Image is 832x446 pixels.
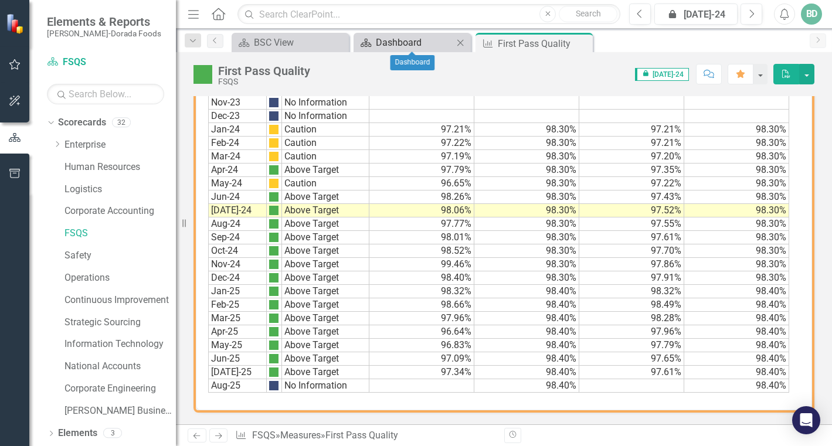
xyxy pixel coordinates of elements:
td: No Information [282,96,369,110]
img: png;base64,iVBORw0KGgoAAAANSUhEUgAAAFwAAABcCAMAAADUMSJqAAAAA1BMVEVNr1CdzNKbAAAAH0lEQVRoge3BgQAAAA... [269,287,279,296]
td: 98.30% [684,123,789,137]
td: Above Target [282,244,369,258]
td: 97.21% [579,123,684,137]
a: Information Technology [64,338,176,351]
img: png;base64,iVBORw0KGgoAAAANSUhEUgAAAFwAAABcCAMAAADUMSJqAAAAA1BMVEVNr1CdzNKbAAAAH0lEQVRoge3BgQAAAA... [269,341,279,350]
td: 98.40% [684,352,789,366]
td: 98.40% [474,312,579,325]
td: 97.09% [369,352,474,366]
img: png;base64,iVBORw0KGgoAAAANSUhEUgAAAFwAAABcCAMAAADUMSJqAAAAA1BMVEVNr1CdzNKbAAAAH0lEQVRoge3BgQAAAA... [269,300,279,309]
td: Jun-24 [208,190,267,204]
div: FSQS [218,77,310,86]
td: Above Target [282,312,369,325]
td: Above Target [282,271,369,285]
td: 98.30% [474,258,579,271]
small: [PERSON_NAME]-Dorada Foods [47,29,161,38]
td: 97.20% [579,150,684,164]
a: Operations [64,271,176,285]
td: 97.21% [579,137,684,150]
td: 98.30% [474,204,579,217]
td: 98.30% [474,164,579,177]
td: 98.40% [684,298,789,312]
td: No Information [282,110,369,123]
span: Elements & Reports [47,15,161,29]
td: 98.30% [684,177,789,190]
td: Above Target [282,366,369,379]
td: 98.40% [474,285,579,298]
td: Sep-24 [208,231,267,244]
td: 97.35% [579,164,684,177]
img: png;base64,iVBORw0KGgoAAAANSUhEUgAAAFwAAABcCAMAAADUMSJqAAAAA1BMVEVNr1CdzNKbAAAAH0lEQVRoge3BgQAAAA... [269,260,279,269]
td: 98.40% [684,285,789,298]
a: Corporate Accounting [64,205,176,218]
img: ClearPoint Strategy [6,13,26,34]
img: png;base64,iVBORw0KGgoAAAANSUhEUgAAAFwAAABcCAMAAADUMSJqAAAAA1BMVEVNr1CdzNKbAAAAH0lEQVRoge3BgQAAAA... [269,165,279,175]
td: 98.40% [369,271,474,285]
td: 97.55% [579,217,684,231]
td: Above Target [282,325,369,339]
div: Dashboard [376,35,453,50]
td: 98.30% [684,258,789,271]
a: Human Resources [64,161,176,174]
td: 98.32% [579,285,684,298]
td: Caution [282,123,369,137]
td: 98.66% [369,298,474,312]
td: 98.49% [579,298,684,312]
img: png;base64,iVBORw0KGgoAAAANSUhEUgAAAFwAAABcCAMAAADUMSJqAAAAA1BMVEVNr1CdzNKbAAAAH0lEQVRoge3BgQAAAA... [269,206,279,215]
td: Above Target [282,231,369,244]
a: Elements [58,427,97,440]
td: 98.01% [369,231,474,244]
td: No Information [282,379,369,393]
td: Above Target [282,204,369,217]
img: png;base64,iVBORw0KGgoAAAANSUhEUgAAAJYAAADIAQMAAAAwS4omAAAAA1BMVEU9TXnnx7PJAAAACXBIWXMAAA7EAAAOxA... [269,98,279,107]
td: Above Target [282,258,369,271]
a: FSQS [64,227,176,240]
td: Apr-25 [208,325,267,339]
input: Search ClearPoint... [237,4,620,25]
td: Above Target [282,164,369,177]
td: 98.28% [579,312,684,325]
td: Above Target [282,217,369,231]
td: Caution [282,137,369,150]
a: National Accounts [64,360,176,373]
td: Dec-24 [208,271,267,285]
td: 98.40% [474,366,579,379]
div: Open Intercom Messenger [792,406,820,434]
td: 98.40% [684,379,789,393]
a: Dashboard [356,35,453,50]
a: FSQS [47,56,164,69]
td: 99.46% [369,258,474,271]
td: 97.79% [369,164,474,177]
td: May-24 [208,177,267,190]
button: [DATE]-24 [654,4,738,25]
div: Dashboard [390,55,435,70]
div: 3 [103,428,122,438]
td: 96.83% [369,339,474,352]
input: Search Below... [47,84,164,104]
td: Feb-24 [208,137,267,150]
img: yigdQp4JAAAAH0lEQVRoge3BgQAAAADDoPlTX+EAVQEAAAAAAAAA8BohbAABVJpSrwAAAABJRU5ErkJggg== [269,138,279,148]
div: First Pass Quality [498,36,590,51]
img: png;base64,iVBORw0KGgoAAAANSUhEUgAAAFwAAABcCAMAAADUMSJqAAAAA1BMVEVNr1CdzNKbAAAAH0lEQVRoge3BgQAAAA... [269,233,279,242]
td: Mar-24 [208,150,267,164]
img: png;base64,iVBORw0KGgoAAAANSUhEUgAAAFwAAABcCAMAAADUMSJqAAAAA1BMVEVNr1CdzNKbAAAAH0lEQVRoge3BgQAAAA... [269,273,279,282]
td: 98.30% [474,271,579,285]
td: 98.06% [369,204,474,217]
td: 97.61% [579,366,684,379]
a: Continuous Improvement [64,294,176,307]
td: 98.40% [684,366,789,379]
td: 97.43% [579,190,684,204]
td: Dec-23 [208,110,267,123]
td: Caution [282,177,369,190]
td: 97.22% [579,177,684,190]
td: May-25 [208,339,267,352]
td: 98.40% [684,312,789,325]
td: 98.30% [474,137,579,150]
img: png;base64,iVBORw0KGgoAAAANSUhEUgAAAFwAAABcCAMAAADUMSJqAAAAA1BMVEVNr1CdzNKbAAAAH0lEQVRoge3BgQAAAA... [269,246,279,256]
td: Feb-25 [208,298,267,312]
td: 98.30% [684,271,789,285]
td: Aug-24 [208,217,267,231]
td: Jan-24 [208,123,267,137]
td: 97.19% [369,150,474,164]
button: Search [559,6,617,22]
